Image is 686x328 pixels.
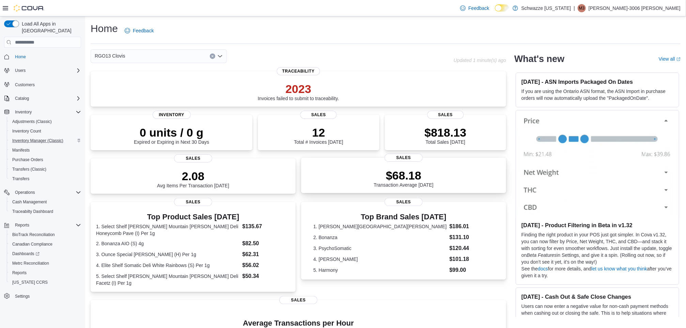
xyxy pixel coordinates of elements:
dd: $56.02 [243,261,291,269]
span: Inventory [12,108,81,116]
button: Cash Management [7,197,84,207]
dd: $120.44 [450,244,494,252]
span: Operations [12,188,81,197]
span: Operations [15,190,35,195]
dt: 3. PsychoSomatic [313,245,447,252]
p: Updated 1 minute(s) ago [454,58,506,63]
span: Catalog [15,96,29,101]
span: Sales [279,296,317,304]
button: Transfers [7,174,84,184]
span: Reports [12,221,81,229]
span: Traceabilty Dashboard [10,207,81,216]
button: Operations [12,188,38,197]
span: Users [12,66,81,75]
dd: $135.67 [243,222,291,231]
span: Metrc Reconciliation [12,261,49,266]
button: Inventory Count [7,126,84,136]
nav: Complex example [4,49,81,319]
button: Reports [1,220,84,230]
dt: 2. Bonanza [313,234,447,241]
span: Inventory Manager (Classic) [10,137,81,145]
dd: $50.34 [243,272,291,280]
span: Inventory Count [10,127,81,135]
span: Settings [12,292,81,300]
button: Home [1,52,84,62]
dt: 4. [PERSON_NAME] [313,256,447,263]
span: Sales [174,154,212,162]
span: Reports [15,222,29,228]
dt: 5. Select Shelf [PERSON_NAME] Mountain [PERSON_NAME] Deli Facetz (I) Per 1g [96,273,240,286]
dd: $62.31 [243,250,291,259]
button: Inventory Manager (Classic) [7,136,84,145]
h3: Top Product Sales [DATE] [96,213,290,221]
a: Cash Management [10,198,49,206]
button: Manifests [7,145,84,155]
div: Invoices failed to submit to traceability. [258,82,339,101]
span: Adjustments (Classic) [12,119,52,124]
p: 2023 [258,82,339,96]
h3: [DATE] - Cash Out & Safe Close Changes [521,293,673,300]
span: RGO13 Clovis [95,52,125,60]
span: Feedback [468,5,489,12]
button: Settings [1,291,84,301]
button: Users [12,66,28,75]
button: Traceabilty Dashboard [7,207,84,216]
img: Cova [14,5,44,12]
a: Purchase Orders [10,156,46,164]
span: Dashboards [12,251,40,256]
dt: 2. Bonanza AIO (S) 4g [96,240,240,247]
dt: 1. [PERSON_NAME][GEOGRAPHIC_DATA][PERSON_NAME] [313,223,447,230]
span: Users [15,68,26,73]
button: Transfers (Classic) [7,165,84,174]
div: Transaction Average [DATE] [374,169,434,188]
span: Metrc Reconciliation [10,259,81,267]
p: Schwazze [US_STATE] [521,4,571,12]
span: BioTrack Reconciliation [10,231,81,239]
button: Catalog [1,94,84,103]
span: Feedback [133,27,154,34]
a: let us know what you think [591,266,647,271]
span: Washington CCRS [10,278,81,286]
button: Customers [1,79,84,89]
span: Settings [15,294,30,299]
span: Dashboards [10,250,81,258]
h1: Home [91,22,118,35]
button: BioTrack Reconciliation [7,230,84,239]
p: See the for more details, and after you’ve given it a try. [521,265,673,279]
a: Reports [10,269,29,277]
div: Avg Items Per Transaction [DATE] [157,169,229,188]
dd: $101.18 [450,255,494,263]
input: Dark Mode [495,4,509,12]
a: Dashboards [7,249,84,259]
a: [US_STATE] CCRS [10,278,50,286]
div: Total # Invoices [DATE] [294,126,343,145]
p: [PERSON_NAME]-3006 [PERSON_NAME] [589,4,681,12]
button: Reports [7,268,84,278]
span: [US_STATE] CCRS [12,280,48,285]
span: Transfers (Classic) [12,167,46,172]
span: Reports [12,270,27,276]
button: Open list of options [217,53,223,59]
h3: Top Brand Sales [DATE] [313,213,494,221]
span: Reports [10,269,81,277]
h2: What's new [514,53,564,64]
a: Feedback [122,24,156,37]
span: Customers [12,80,81,89]
h3: [DATE] - Product Filtering in Beta in v1.32 [521,222,673,229]
p: Users can now enter a negative value for non-cash payment methods when cashing out or closing the... [521,303,673,323]
span: Cash Management [10,198,81,206]
a: Transfers [10,175,32,183]
button: Canadian Compliance [7,239,84,249]
button: [US_STATE] CCRS [7,278,84,287]
em: Beta Features [527,252,557,258]
span: Transfers [12,176,29,182]
a: Adjustments (Classic) [10,118,54,126]
span: Traceabilty Dashboard [12,209,53,214]
button: Inventory [12,108,34,116]
button: Purchase Orders [7,155,84,165]
span: Customers [15,82,35,88]
span: Transfers (Classic) [10,165,81,173]
span: Purchase Orders [10,156,81,164]
span: Home [15,54,26,60]
button: Catalog [12,94,32,103]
